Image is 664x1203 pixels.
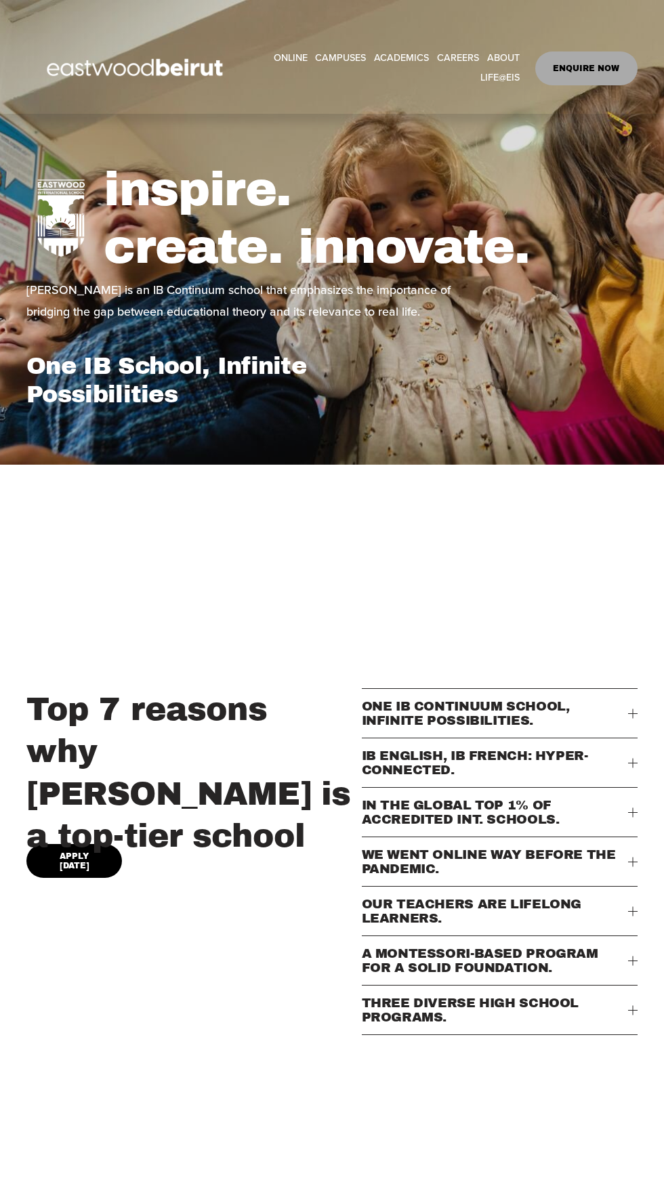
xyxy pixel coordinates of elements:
button: IB ENGLISH, IB FRENCH: HYPER-CONNECTED. [362,738,638,787]
a: ENQUIRE NOW [535,51,638,85]
span: ACADEMICS [374,49,429,67]
button: IN THE GLOBAL TOP 1% OF ACCREDITED INT. SCHOOLS. [362,788,638,837]
a: folder dropdown [480,68,520,88]
img: EastwoodIS Global Site [26,34,247,103]
span: OUR TEACHERS ARE LIFELONG LEARNERS. [362,897,628,925]
span: A MONTESSORI-BASED PROGRAM FOR A SOLID FOUNDATION. [362,946,628,975]
a: ONLINE [274,49,308,68]
h2: Top 7 reasons why [PERSON_NAME] is a top-tier school [26,688,354,858]
span: THREE DIVERSE HIGH SCHOOL PROGRAMS. [362,996,628,1024]
h1: One IB School, Infinite Possibilities [26,352,328,408]
h1: inspire. create. innovate. [104,161,638,276]
a: folder dropdown [487,49,520,68]
button: THREE DIVERSE HIGH SCHOOL PROGRAMS. [362,986,638,1034]
button: ONE IB CONTINUUM SCHOOL, INFINITE POSSIBILITIES. [362,689,638,738]
a: folder dropdown [315,49,366,68]
span: ABOUT [487,49,520,67]
button: OUR TEACHERS ARE LIFELONG LEARNERS. [362,887,638,935]
span: LIFE@EIS [480,69,520,87]
p: [PERSON_NAME] is an IB Continuum school that emphasizes the importance of bridging the gap betwee... [26,279,457,322]
span: ONE IB CONTINUUM SCHOOL, INFINITE POSSIBILITIES. [362,699,628,727]
span: IN THE GLOBAL TOP 1% OF ACCREDITED INT. SCHOOLS. [362,798,628,826]
span: IB ENGLISH, IB FRENCH: HYPER-CONNECTED. [362,748,628,777]
button: A MONTESSORI-BASED PROGRAM FOR A SOLID FOUNDATION. [362,936,638,985]
a: Apply [DATE] [26,844,122,878]
a: folder dropdown [374,49,429,68]
button: WE WENT ONLINE WAY BEFORE THE PANDEMIC. [362,837,638,886]
span: WE WENT ONLINE WAY BEFORE THE PANDEMIC. [362,847,628,876]
a: CAREERS [437,49,479,68]
span: CAMPUSES [315,49,366,67]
